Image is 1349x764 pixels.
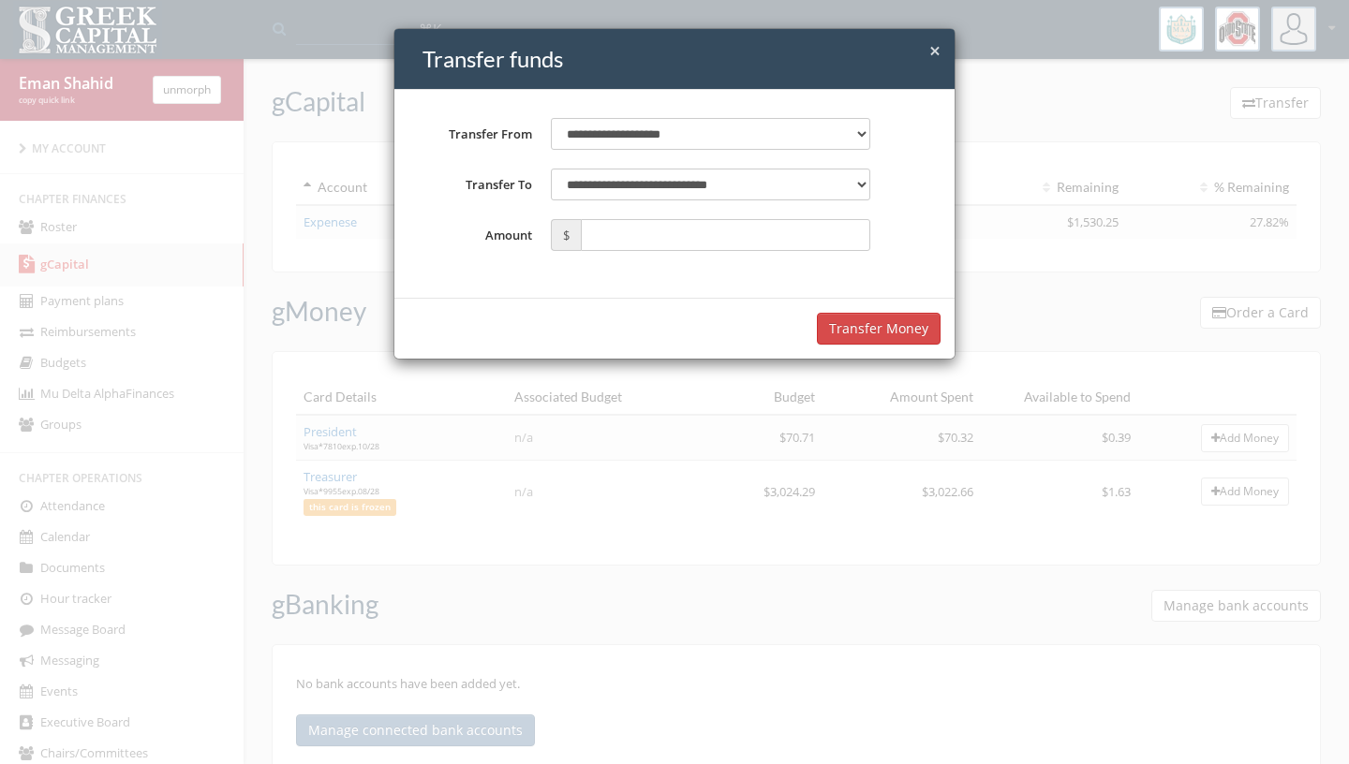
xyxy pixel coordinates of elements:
[929,37,941,64] span: ×
[408,219,541,251] label: Amount
[408,118,541,150] label: Transfer From
[817,313,941,345] button: Transfer Money
[422,43,941,75] h4: Transfer funds
[408,169,541,200] label: Transfer To
[551,219,581,251] span: $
